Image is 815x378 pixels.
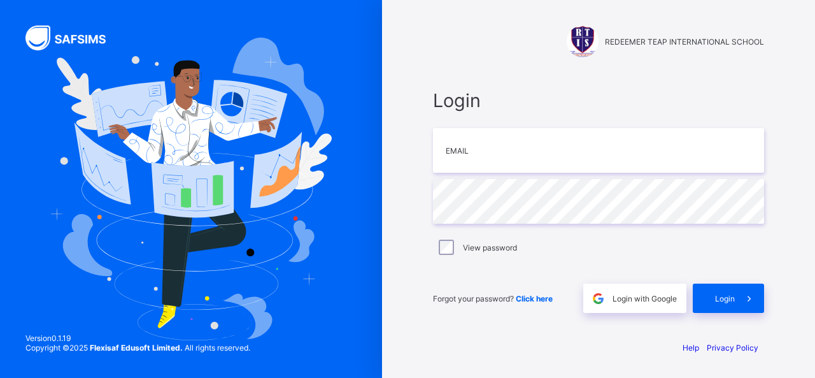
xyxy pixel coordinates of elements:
a: Help [683,343,699,353]
span: Version 0.1.19 [25,333,250,343]
img: SAFSIMS Logo [25,25,121,50]
span: Login [433,89,764,112]
a: Privacy Policy [707,343,758,353]
img: google.396cfc9801f0270233282035f929180a.svg [591,291,606,306]
strong: Flexisaf Edusoft Limited. [90,343,183,353]
img: Hero Image [50,38,331,340]
span: Login with Google [613,294,677,303]
span: REDEEMER TEAP INTERNATIONAL SCHOOL [605,37,764,47]
a: Click here [516,294,553,303]
label: View password [463,243,517,252]
span: Forgot your password? [433,294,553,303]
span: Login [715,294,735,303]
span: Copyright © 2025 All rights reserved. [25,343,250,353]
